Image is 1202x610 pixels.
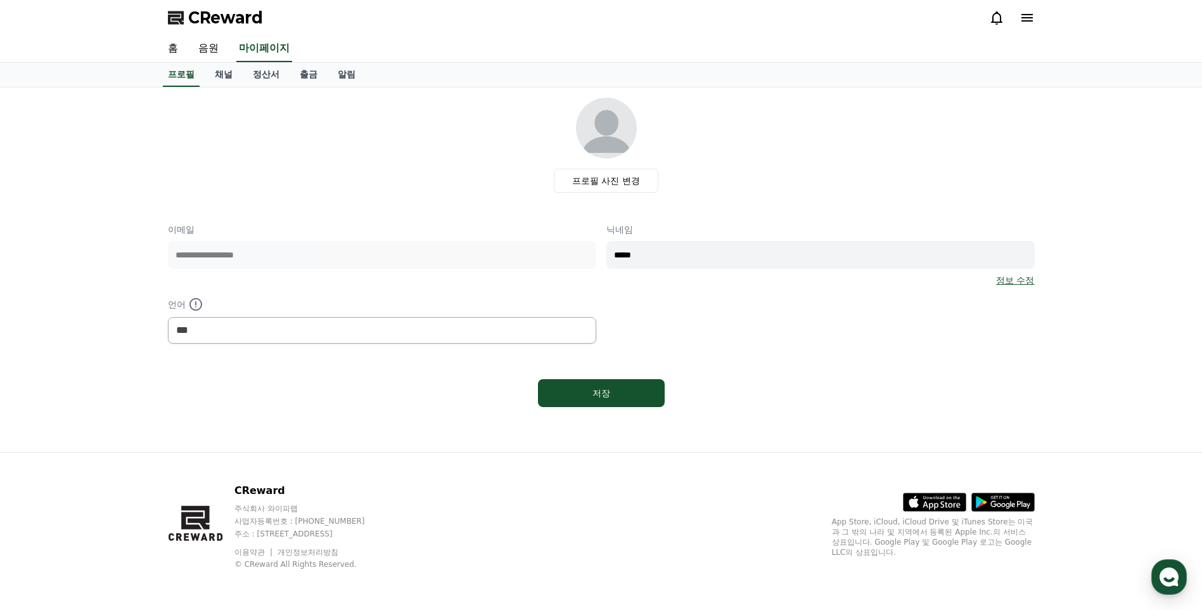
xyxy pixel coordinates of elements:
[168,223,596,236] p: 이메일
[163,63,200,87] a: 프로필
[832,517,1035,557] p: App Store, iCloud, iCloud Drive 및 iTunes Store는 미국과 그 밖의 나라 및 지역에서 등록된 Apple Inc.의 서비스 상표입니다. Goo...
[576,98,637,159] img: profile_image
[168,297,596,312] p: 언어
[234,529,389,539] p: 주소 : [STREET_ADDRESS]
[205,63,243,87] a: 채널
[996,274,1034,287] a: 정보 수정
[236,36,292,62] a: 마이페이지
[243,63,290,87] a: 정산서
[158,36,188,62] a: 홈
[563,387,639,399] div: 저장
[234,559,389,569] p: © CReward All Rights Reserved.
[606,223,1035,236] p: 닉네임
[188,8,263,28] span: CReward
[234,516,389,526] p: 사업자등록번호 : [PHONE_NUMBER]
[168,8,263,28] a: CReward
[290,63,328,87] a: 출금
[234,503,389,514] p: 주식회사 와이피랩
[234,548,274,557] a: 이용약관
[538,379,665,407] button: 저장
[328,63,366,87] a: 알림
[278,548,338,557] a: 개인정보처리방침
[188,36,229,62] a: 음원
[554,169,658,193] label: 프로필 사진 변경
[234,483,389,498] p: CReward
